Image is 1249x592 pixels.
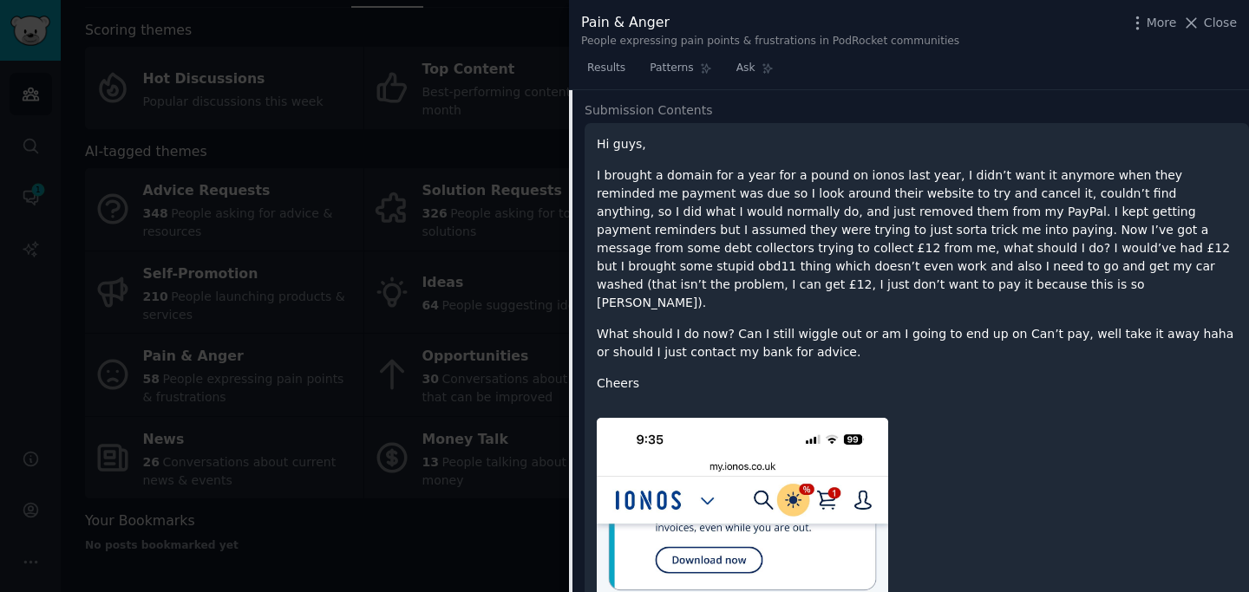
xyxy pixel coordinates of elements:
[1204,14,1237,32] span: Close
[587,61,625,76] span: Results
[1147,14,1177,32] span: More
[597,374,1237,393] p: Cheers
[736,61,755,76] span: Ask
[585,101,713,120] span: Submission Contents
[597,166,1237,312] p: I brought a domain for a year for a pound on ionos last year, I didn’t want it anymore when they ...
[581,34,959,49] div: People expressing pain points & frustrations in PodRocket communities
[644,55,717,90] a: Patterns
[650,61,693,76] span: Patterns
[1128,14,1177,32] button: More
[581,55,631,90] a: Results
[730,55,780,90] a: Ask
[581,12,959,34] div: Pain & Anger
[1182,14,1237,32] button: Close
[597,325,1237,361] p: What should I do now? Can I still wiggle out or am I going to end up on Can’t pay, well take it a...
[597,135,1237,153] p: Hi guys,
